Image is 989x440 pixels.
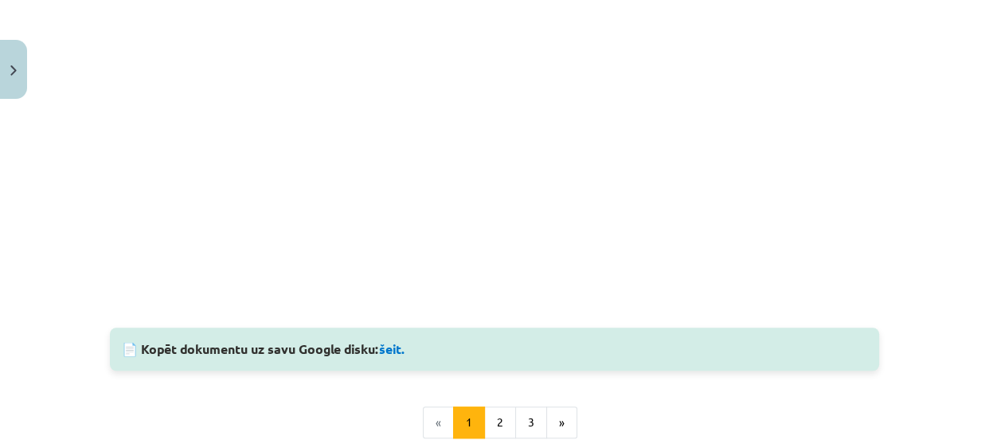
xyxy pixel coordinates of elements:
[453,407,485,438] button: 1
[546,407,577,438] button: »
[110,407,879,438] nav: Page navigation example
[110,328,879,371] div: 📄 Kopēt dokumentu uz savu Google disku:
[484,407,516,438] button: 2
[10,65,17,76] img: icon-close-lesson-0947bae3869378f0d4975bcd49f059093ad1ed9edebbc8119c70593378902aed.svg
[515,407,547,438] button: 3
[379,340,405,357] a: šeit.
